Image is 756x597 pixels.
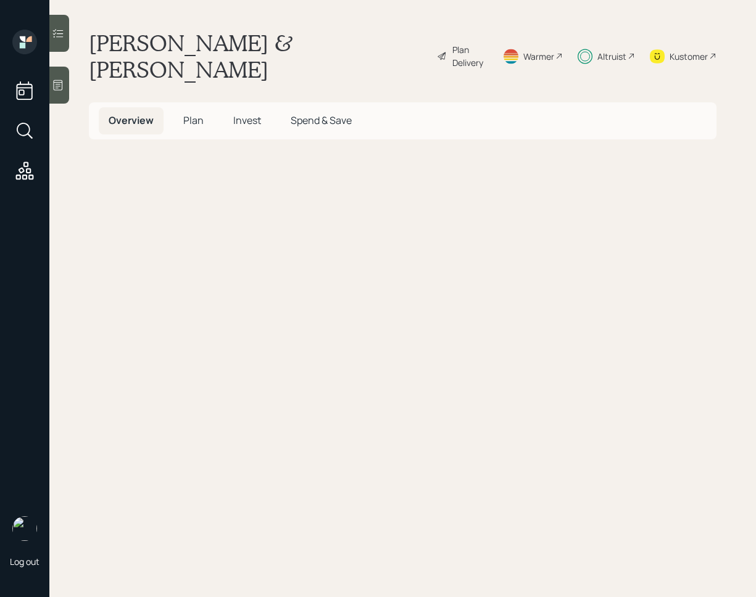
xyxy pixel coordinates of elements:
[10,556,39,567] div: Log out
[597,50,626,63] div: Altruist
[89,30,427,83] h1: [PERSON_NAME] & [PERSON_NAME]
[452,43,488,69] div: Plan Delivery
[183,113,204,127] span: Plan
[109,113,154,127] span: Overview
[523,50,554,63] div: Warmer
[12,516,37,541] img: retirable_logo.png
[291,113,352,127] span: Spend & Save
[233,113,261,127] span: Invest
[670,50,708,63] div: Kustomer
